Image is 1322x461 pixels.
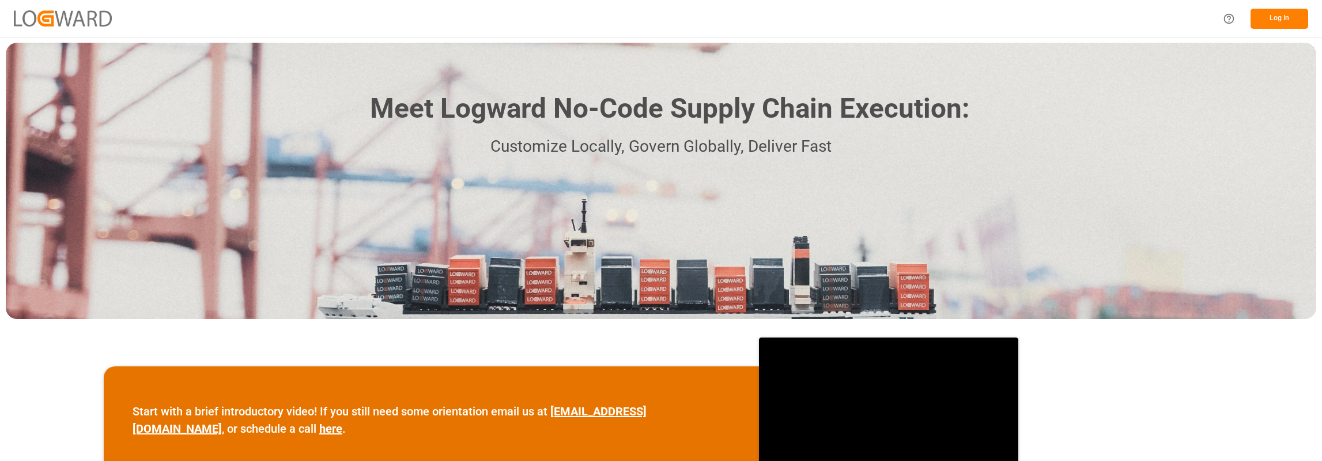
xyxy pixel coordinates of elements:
h1: Meet Logward No-Code Supply Chain Execution: [370,88,969,129]
p: Start with a brief introductory video! If you still need some orientation email us at , or schedu... [133,403,730,437]
button: Help Center [1216,6,1242,32]
img: Logward_new_orange.png [14,10,112,26]
p: Customize Locally, Govern Globally, Deliver Fast [353,134,969,160]
a: here [319,422,342,436]
button: Log In [1251,9,1308,29]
